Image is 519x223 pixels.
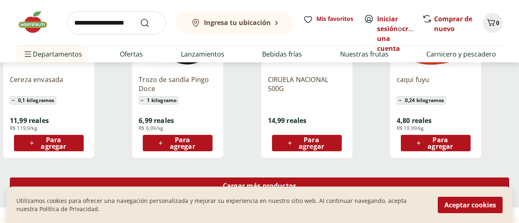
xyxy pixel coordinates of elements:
font: R$ 119,9/kg [10,125,37,132]
font: Aceptar cookies [444,200,496,209]
font: Ingresa tu ubicación [204,18,271,27]
a: crear una cuenta [377,24,419,53]
font: Departamentos [33,50,82,59]
font: ~ [399,97,402,104]
font: Nuestras frutas [340,50,389,59]
font: 0,24 kilogramos [405,97,444,104]
button: Enviar búsqueda [140,18,160,28]
a: Iniciar sesión [377,14,398,33]
font: 6,99 reales [139,116,174,125]
input: buscar [67,11,166,34]
font: 4,80 reales [397,116,432,125]
a: Trozo de sandía Pingo Doce [139,75,217,93]
a: Cargar más productos [10,177,509,197]
a: caqui fuyu [397,75,475,93]
a: Bebidas frías [262,49,302,59]
font: 14,99 reales [268,116,307,125]
button: Ingresa tu ubicación [176,11,293,34]
font: ~ [141,97,144,104]
font: Para agregar [428,135,453,151]
font: Lanzamientos [181,50,224,59]
font: Para agregar [41,135,66,151]
font: Para agregar [299,135,324,151]
font: Cargar más productos [223,181,296,190]
a: Lanzamientos [181,49,224,59]
a: Nuestras frutas [340,49,389,59]
font: Bebidas frías [262,50,302,59]
img: Frutas y verduras [16,10,57,34]
font: ~ [12,97,15,104]
font: 1 kilogramo [147,97,176,104]
button: Menú [23,44,33,64]
button: Aceptar cookies [438,197,503,213]
font: Trozo de sandía Pingo Doce [139,75,209,93]
font: 11,99 reales [10,116,49,125]
a: Mis favoritos [303,15,354,31]
button: Para agregar [14,135,84,151]
font: Mis favoritos [316,15,353,23]
font: Ofertas [120,50,143,59]
font: 0,1 kilogramos [18,97,54,104]
font: 0 [496,19,499,27]
a: Cereza envasada [10,75,88,93]
font: Carnicero y pescadero [426,50,496,59]
font: R$ 6,99/kg [139,125,163,132]
font: Utilizamos cookies para ofrecer una navegación personalizada y mejorar su experiencia en nuestro ... [16,197,407,213]
a: Comprar de nuevo [434,14,472,33]
font: R$ 19,99/kg [397,125,424,132]
a: Ofertas [120,49,143,59]
button: Para agregar [272,135,342,151]
font: CIRUELA NACIONAL 500G [268,75,329,93]
a: CIRUELA NACIONAL 500G [268,75,346,93]
font: Cereza envasada [10,75,63,84]
font: caqui fuyu [397,75,430,84]
font: o [398,24,402,33]
button: Para agregar [143,135,213,151]
button: Carro [483,13,503,33]
button: Para agregar [401,135,471,151]
font: Para agregar [170,135,195,151]
a: Carnicero y pescadero [426,49,496,59]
